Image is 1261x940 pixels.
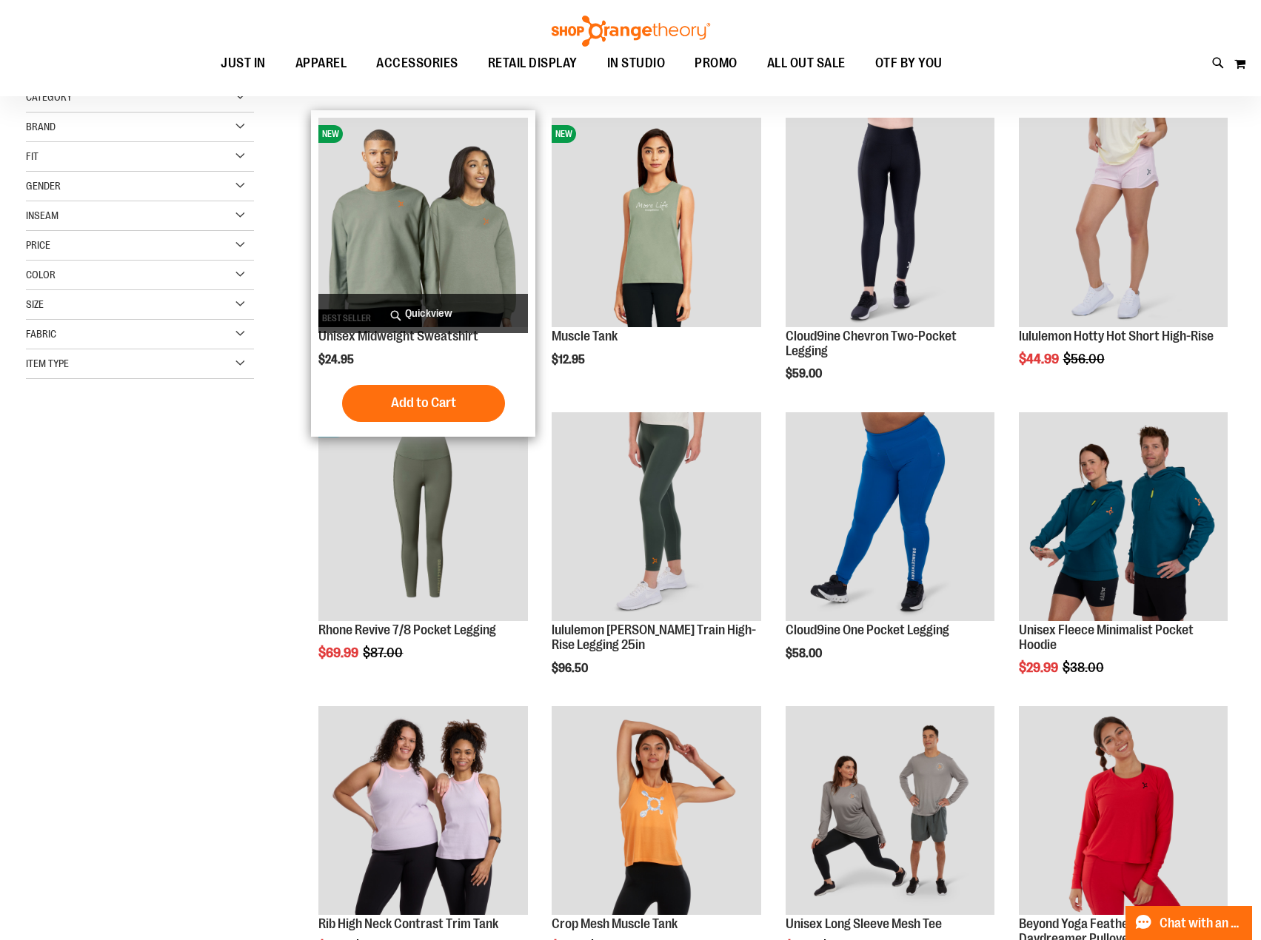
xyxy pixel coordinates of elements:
[552,622,756,652] a: lululemon [PERSON_NAME] Train High-Rise Legging 25in
[318,125,343,143] span: NEW
[26,269,56,281] span: Color
[311,405,535,698] div: product
[26,180,61,192] span: Gender
[318,916,498,931] a: Rib High Neck Contrast Trim Tank
[875,47,943,80] span: OTF BY YOU
[778,405,1002,698] div: product
[552,118,760,326] img: Muscle Tank
[1019,352,1061,366] span: $44.99
[552,329,618,343] a: Muscle Tank
[552,706,760,917] a: Crop Mesh Muscle Tank primary image
[786,412,994,621] img: Cloud9ine One Pocket Legging
[1019,412,1228,621] img: Unisex Fleece Minimalist Pocket Hoodie
[26,150,39,162] span: Fit
[1019,118,1228,326] img: lululemon Hotty Hot Short High-Rise
[1063,660,1106,675] span: $38.00
[26,121,56,132] span: Brand
[1011,405,1235,713] div: product
[552,125,576,143] span: NEW
[695,47,737,80] span: PROMO
[552,706,760,915] img: Crop Mesh Muscle Tank primary image
[1011,110,1235,403] div: product
[363,645,405,660] span: $87.00
[552,412,760,623] a: Main view of 2024 October lululemon Wunder Train High-Rise
[318,706,527,915] img: Rib Tank w/ Contrast Binding primary image
[552,353,587,366] span: $12.95
[318,353,356,366] span: $24.95
[318,412,527,621] img: Rhone Revive 7/8 Pocket Legging
[318,118,527,326] img: Unisex Midweight Sweatshirt
[786,647,824,660] span: $58.00
[1019,622,1194,652] a: Unisex Fleece Minimalist Pocket Hoodie
[318,645,361,660] span: $69.99
[318,294,527,333] a: Quickview
[549,16,712,47] img: Shop Orangetheory
[552,916,678,931] a: Crop Mesh Muscle Tank
[342,385,505,422] button: Add to Cart
[376,47,458,80] span: ACCESSORIES
[1019,412,1228,623] a: Unisex Fleece Minimalist Pocket Hoodie
[1019,118,1228,329] a: lululemon Hotty Hot Short High-Rise
[1019,660,1060,675] span: $29.99
[1125,906,1253,940] button: Chat with an Expert
[1019,706,1228,917] a: Product image for Beyond Yoga Featherweight Daydreamer Pullover
[552,118,760,329] a: Muscle TankNEW
[544,405,768,713] div: product
[786,916,942,931] a: Unisex Long Sleeve Mesh Tee
[26,91,72,103] span: Category
[786,118,994,326] img: Cloud9ine Chevron Two-Pocket Legging
[786,412,994,623] a: Cloud9ine One Pocket Legging
[1019,329,1214,343] a: lululemon Hotty Hot Short High-Rise
[778,110,1002,418] div: product
[318,329,478,343] a: Unisex Midweight Sweatshirt
[318,622,496,637] a: Rhone Revive 7/8 Pocket Legging
[318,118,527,329] a: Unisex Midweight SweatshirtNEWBEST SELLER
[544,110,768,403] div: product
[607,47,666,80] span: IN STUDIO
[767,47,846,80] span: ALL OUT SALE
[786,367,824,380] span: $59.00
[488,47,578,80] span: RETAIL DISPLAY
[786,118,994,329] a: Cloud9ine Chevron Two-Pocket Legging
[26,298,44,310] span: Size
[1160,916,1243,930] span: Chat with an Expert
[318,706,527,917] a: Rib Tank w/ Contrast Binding primary image
[1063,352,1107,366] span: $56.00
[1019,706,1228,915] img: Product image for Beyond Yoga Featherweight Daydreamer Pullover
[552,662,590,675] span: $96.50
[391,395,456,411] span: Add to Cart
[26,357,69,369] span: Item Type
[26,209,58,221] span: Inseam
[786,706,994,915] img: Unisex Long Sleeve Mesh Tee primary image
[786,706,994,917] a: Unisex Long Sleeve Mesh Tee primary image
[786,622,949,637] a: Cloud9ine One Pocket Legging
[221,47,266,80] span: JUST IN
[311,110,535,436] div: product
[552,412,760,621] img: Main view of 2024 October lululemon Wunder Train High-Rise
[26,328,56,340] span: Fabric
[786,329,957,358] a: Cloud9ine Chevron Two-Pocket Legging
[318,412,527,623] a: Rhone Revive 7/8 Pocket LeggingSALE
[295,47,347,80] span: APPAREL
[26,239,50,251] span: Price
